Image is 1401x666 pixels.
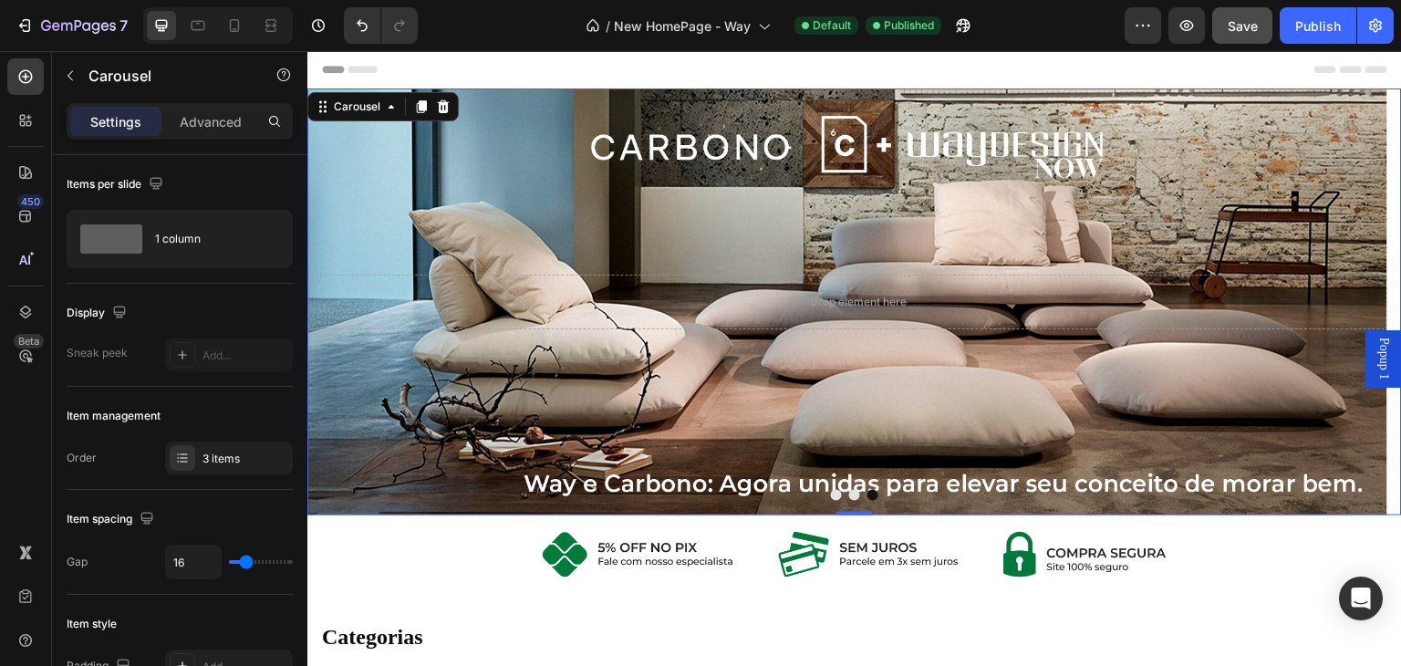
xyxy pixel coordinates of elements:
[1339,577,1383,620] div: Open Intercom Messenger
[14,334,44,349] div: Beta
[884,17,934,34] span: Published
[503,244,599,258] div: Drop element here
[67,450,97,466] div: Order
[560,439,571,450] button: Dot
[344,7,418,44] div: Undo/Redo
[606,16,610,36] span: /
[7,7,136,44] button: 7
[1067,286,1085,328] span: Popup 1
[1212,7,1272,44] button: Save
[67,172,167,197] div: Items per slide
[67,301,130,326] div: Display
[90,112,141,131] p: Settings
[155,218,266,260] div: 1 column
[542,439,553,450] button: Dot
[166,546,221,578] input: Auto
[88,65,244,87] p: Carousel
[67,616,117,632] div: Item style
[1228,18,1258,34] span: Save
[614,16,751,36] span: New HomePage - Way
[15,570,1080,603] div: Categorias
[119,15,128,36] p: 7
[67,554,88,570] div: Gap
[228,466,867,540] img: gempages_484283963586642734-3a0ec6c2-d5b4-4d2b-a5f2-7f14bf520df4.png
[813,17,851,34] span: Default
[307,51,1401,666] iframe: Design area
[67,507,158,532] div: Item spacing
[1295,16,1341,36] div: Publish
[67,345,128,361] div: Sneak peek
[67,408,161,424] div: Item management
[23,47,77,64] div: Carousel
[180,112,242,131] p: Advanced
[1280,7,1356,44] button: Publish
[524,439,534,450] button: Dot
[202,451,288,467] div: 3 items
[17,194,44,209] div: 450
